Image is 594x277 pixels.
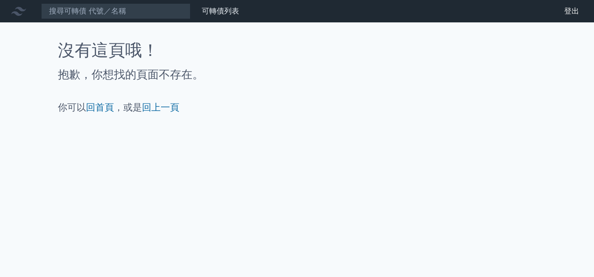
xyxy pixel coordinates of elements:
h1: 沒有這頁哦！ [58,41,536,60]
a: 可轉債列表 [202,7,239,15]
input: 搜尋可轉債 代號／名稱 [41,3,191,19]
a: 登出 [557,4,587,19]
h2: 抱歉，你想找的頁面不存在。 [58,67,536,82]
p: 你可以 ，或是 [58,101,536,114]
a: 回首頁 [86,102,114,113]
a: 回上一頁 [142,102,179,113]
